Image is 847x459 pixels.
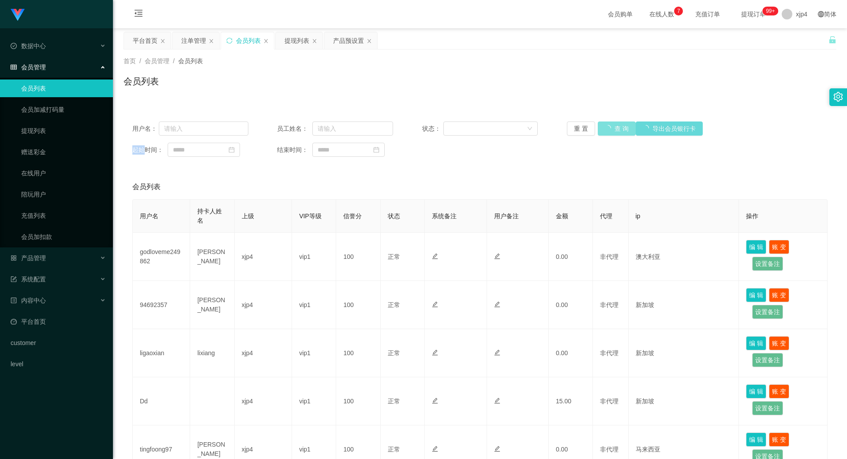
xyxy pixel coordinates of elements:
span: 用户备注 [494,212,519,220]
td: 0.00 [549,233,593,281]
div: 会员列表 [236,32,261,49]
button: 重 置 [567,121,595,136]
span: 状态： [422,124,444,133]
button: 账 变 [769,240,789,254]
td: Dd [133,377,190,425]
i: 图标: edit [494,253,500,259]
a: 图标: dashboard平台首页 [11,313,106,330]
span: 操作 [746,212,758,220]
td: xjp4 [235,329,292,377]
a: 会员列表 [21,80,106,97]
span: 产品管理 [11,254,46,262]
span: / [173,57,175,64]
i: 图标: close [209,38,214,44]
i: 图标: edit [494,446,500,452]
span: 会员列表 [132,182,161,192]
button: 账 变 [769,336,789,350]
td: vip1 [292,377,336,425]
span: 正常 [388,446,400,453]
span: 内容中心 [11,297,46,304]
i: 图标: close [312,38,317,44]
img: logo.9652507e.png [11,9,25,21]
i: 图标: check-circle-o [11,43,17,49]
td: 新加坡 [629,281,739,329]
button: 账 变 [769,384,789,398]
span: 用户名： [132,124,159,133]
span: 持卡人姓名 [197,208,222,224]
i: 图标: edit [432,253,438,259]
span: 员工姓名： [277,124,312,133]
i: 图标: edit [432,398,438,404]
button: 编 辑 [746,336,766,350]
i: 图标: close [367,38,372,44]
span: 非代理 [600,446,618,453]
button: 编 辑 [746,288,766,302]
td: 澳大利亚 [629,233,739,281]
button: 设置备注 [752,257,783,271]
span: 充值订单 [691,11,724,17]
td: lixiang [190,329,234,377]
td: vip1 [292,281,336,329]
span: 正常 [388,349,400,357]
button: 设置备注 [752,305,783,319]
span: 信誉分 [343,212,362,220]
a: 会员加减打码量 [21,101,106,118]
i: 图标: profile [11,297,17,303]
button: 账 变 [769,288,789,302]
span: 状态 [388,212,400,220]
span: 正常 [388,301,400,308]
td: [PERSON_NAME] [190,233,234,281]
a: 在线用户 [21,164,106,182]
span: 在线人数 [645,11,678,17]
a: 会员加扣款 [21,228,106,246]
span: ip [636,212,641,220]
i: 图标: edit [494,398,500,404]
span: 会员管理 [11,64,46,71]
i: 图标: edit [432,446,438,452]
a: 提现列表 [21,122,106,140]
td: 100 [336,281,380,329]
i: 图标: edit [494,301,500,307]
i: 图标: setting [833,92,843,102]
i: 图标: calendar [229,147,235,153]
a: 充值列表 [21,207,106,224]
i: 图标: sync [226,38,232,44]
span: / [139,57,141,64]
button: 编 辑 [746,240,766,254]
input: 请输入 [159,121,248,136]
td: xjp4 [235,233,292,281]
span: 非代理 [600,398,618,405]
td: vip1 [292,329,336,377]
i: 图标: appstore-o [11,255,17,261]
span: 正常 [388,398,400,405]
button: 编 辑 [746,384,766,398]
i: 图标: form [11,276,17,282]
span: 用户名 [140,212,158,220]
span: 上级 [242,212,254,220]
a: 陪玩用户 [21,186,106,203]
span: 会员列表 [178,57,203,64]
i: 图标: global [818,11,824,17]
button: 编 辑 [746,432,766,447]
span: VIP等级 [299,212,322,220]
i: 图标: edit [432,349,438,356]
td: vip1 [292,233,336,281]
td: 100 [336,377,380,425]
td: 新加坡 [629,329,739,377]
td: 100 [336,329,380,377]
span: 结束时间： [277,145,312,155]
a: level [11,355,106,373]
span: 代理 [600,212,612,220]
button: 账 变 [769,432,789,447]
sup: 7 [674,7,683,15]
span: 系统备注 [432,212,457,220]
button: 设置备注 [752,353,783,367]
i: 图标: menu-fold [124,0,154,29]
td: [PERSON_NAME] [190,281,234,329]
div: 产品预设置 [333,32,364,49]
td: xjp4 [235,281,292,329]
i: 图标: close [263,38,269,44]
i: 图标: close [160,38,165,44]
td: 0.00 [549,281,593,329]
span: 提现订单 [737,11,770,17]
